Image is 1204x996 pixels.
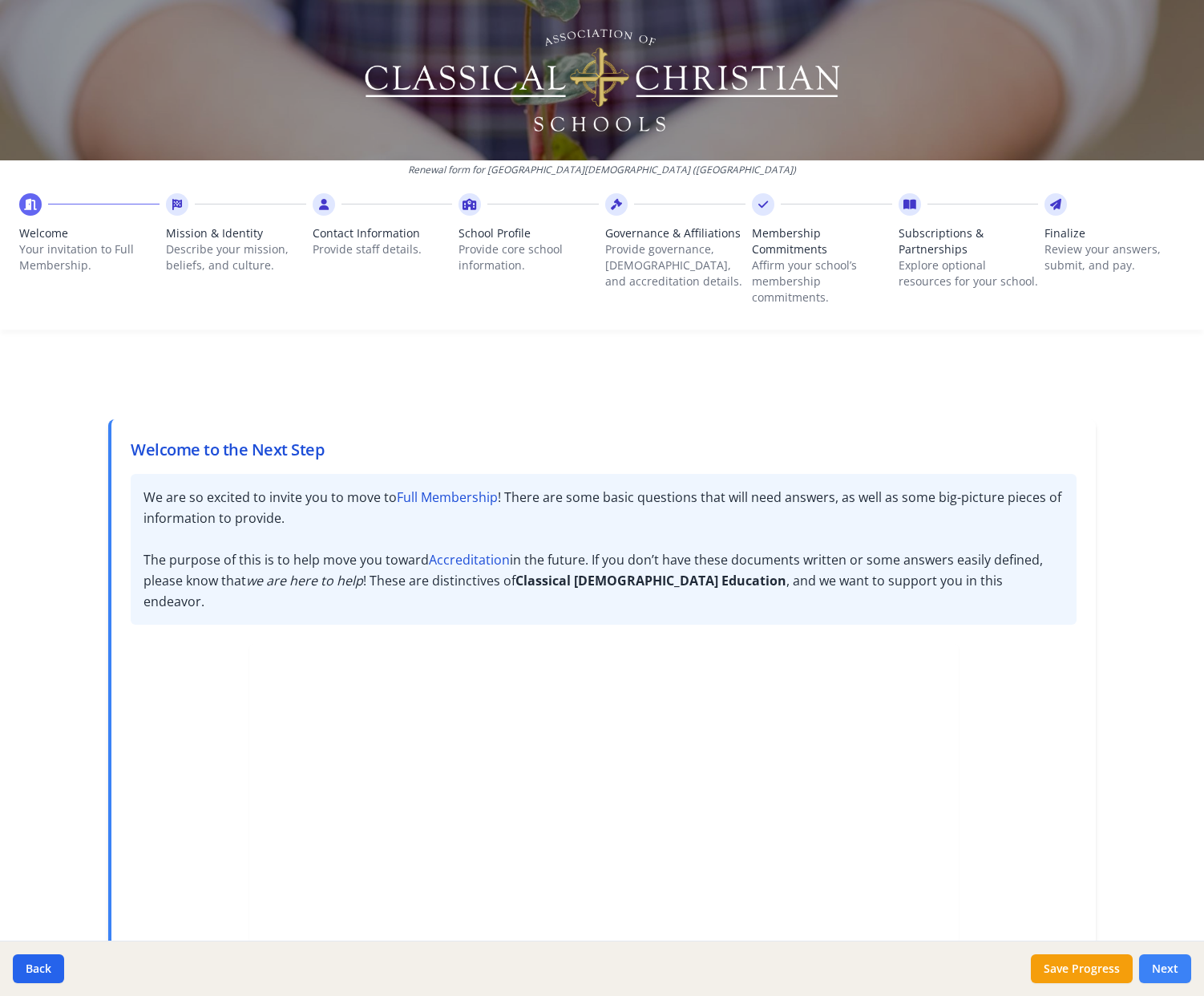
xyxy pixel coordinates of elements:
p: Explore optional resources for your school. [899,257,1039,289]
p: Provide core school information. [459,241,599,273]
button: Back [13,954,64,983]
span: Mission & Identity [166,225,306,241]
span: Governance & Affiliations [605,225,745,241]
img: Logo [362,24,842,136]
h2: Welcome to the Next Step [131,439,1077,461]
span: School Profile [459,225,599,241]
p: Your invitation to Full Membership. [19,241,160,273]
p: We are so excited to invite you to move to ! There are some basic questions that will need answer... [131,474,1077,625]
strong: Full Membership [397,488,498,506]
span: Welcome [19,225,160,241]
span: Subscriptions & Partnerships [899,225,1039,257]
em: we are here to help [246,572,363,589]
span: Finalize [1044,225,1185,241]
p: Affirm your school’s membership commitments. [752,257,892,306]
span: Membership Commitments [752,225,892,257]
p: Review your answers, submit, and pay. [1044,241,1185,273]
p: Provide staff details. [313,241,453,257]
span: Contact Information [313,225,453,241]
p: Provide governance, [DEMOGRAPHIC_DATA], and accreditation details. [605,241,745,289]
p: Describe your mission, beliefs, and culture. [166,241,306,273]
button: Save Progress [1031,954,1133,983]
strong: Classical [DEMOGRAPHIC_DATA] Education [515,572,786,589]
button: Next [1139,954,1191,983]
strong: Accreditation [429,551,510,569]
